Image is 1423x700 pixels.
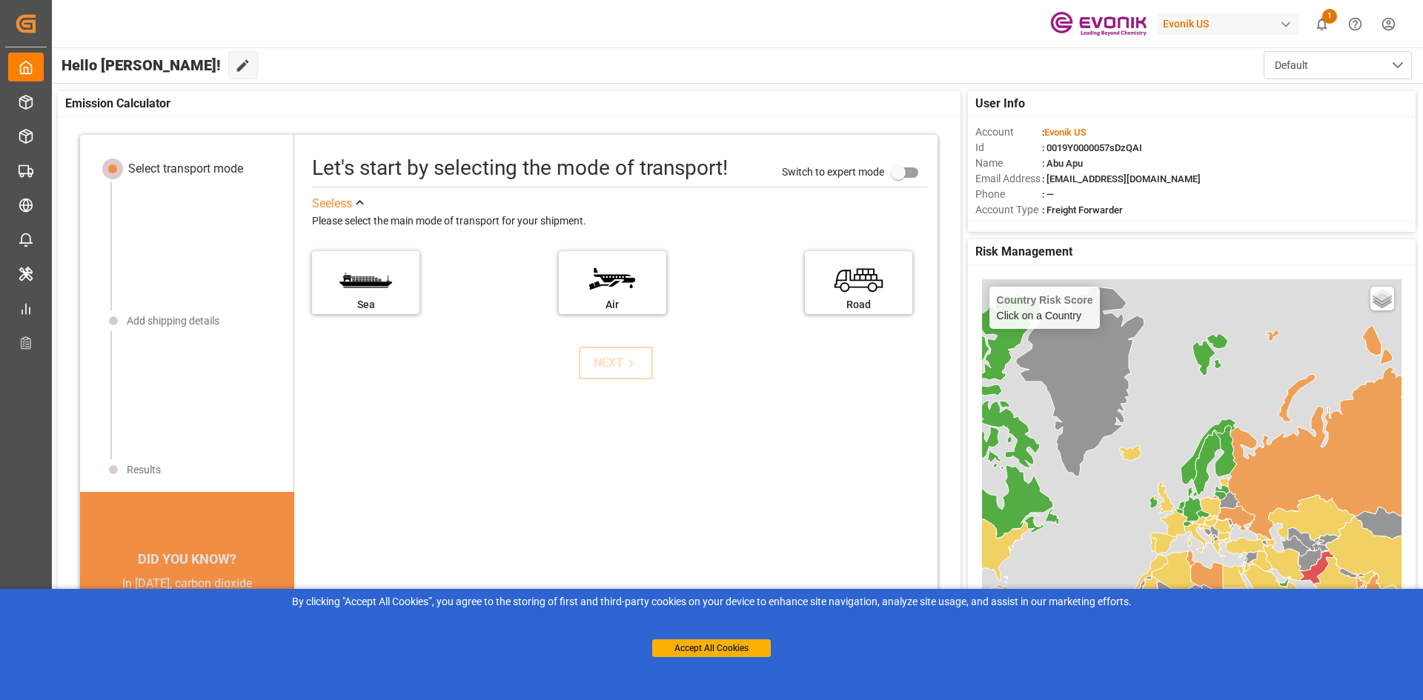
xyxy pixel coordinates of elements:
div: In [DATE], carbon dioxide emissions from the European Union's transport sector reached 982 millio... [98,575,276,646]
div: See less [312,195,352,213]
span: : Freight Forwarder [1042,204,1123,216]
span: : [1042,127,1087,138]
span: Id [975,140,1042,156]
div: DID YOU KNOW? [80,544,294,575]
div: Add shipping details [127,313,219,329]
button: open menu [1264,51,1412,79]
span: Name [975,156,1042,171]
span: 1 [1322,9,1337,24]
button: NEXT [579,347,653,379]
span: Evonik US [1044,127,1087,138]
div: Let's start by selecting the mode of transport! [312,153,728,184]
div: Select transport mode [128,160,243,178]
button: show 1 new notifications [1305,7,1339,41]
button: Evonik US [1157,10,1305,38]
button: Accept All Cookies [652,639,771,657]
span: Emission Calculator [65,95,170,113]
button: previous slide / item [80,575,101,664]
div: Click on a Country [997,294,1093,321]
img: Evonik-brand-mark-Deep-Purple-RGB.jpeg_1700498283.jpeg [1050,11,1147,37]
span: Account Type [975,202,1042,218]
span: Account [975,124,1042,140]
div: Sea [319,297,412,313]
a: Layers [1370,287,1394,310]
div: By clicking "Accept All Cookies”, you agree to the storing of first and third-party cookies on yo... [10,594,1413,610]
span: : [EMAIL_ADDRESS][DOMAIN_NAME] [1042,173,1201,184]
div: Road [812,297,905,313]
button: Help Center [1339,7,1372,41]
span: Switch to expert mode [782,165,884,177]
button: next slide / item [273,575,294,664]
div: NEXT [594,354,639,372]
span: : 0019Y0000057sDzQAI [1042,142,1142,153]
span: User Info [975,95,1025,113]
span: : Abu Apu [1042,158,1083,169]
span: Hello [PERSON_NAME]! [62,51,221,79]
div: Please select the main mode of transport for your shipment. [312,213,927,230]
span: Default [1275,58,1308,73]
div: Evonik US [1157,13,1299,35]
h4: Country Risk Score [997,294,1093,306]
span: Phone [975,187,1042,202]
div: Air [566,297,659,313]
span: Email Address [975,171,1042,187]
span: Risk Management [975,243,1072,261]
span: : — [1042,189,1054,200]
div: Results [127,462,161,478]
